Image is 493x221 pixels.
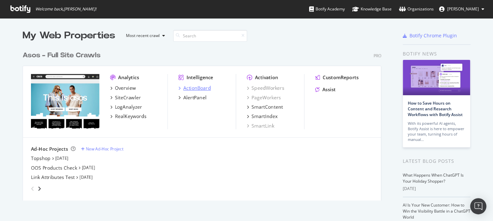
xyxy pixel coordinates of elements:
[86,146,123,152] div: New Ad-Hoc Project
[403,60,470,95] img: How to Save Hours on Content and Research Workflows with Botify Assist
[183,94,206,101] div: AlertPanel
[403,32,457,39] a: Botify Chrome Plugin
[247,104,283,110] a: SmartContent
[352,6,392,12] div: Knowledge Base
[115,113,146,120] div: RealKeywords
[31,164,77,171] a: OOS Products Check
[403,157,470,165] div: Latest Blog Posts
[403,186,470,192] div: [DATE]
[37,185,42,192] div: angle-right
[183,85,211,91] div: ActionBoard
[110,85,136,91] a: Overview
[35,6,96,12] span: Welcome back, [PERSON_NAME] !
[309,6,345,12] div: Botify Academy
[187,74,213,81] div: Intelligence
[118,74,139,81] div: Analytics
[408,100,463,117] a: How to Save Hours on Content and Research Workflows with Botify Assist
[121,30,168,41] button: Most recent crawl
[373,53,381,59] div: Pro
[252,104,283,110] div: SmartContent
[323,74,359,81] div: CustomReports
[403,202,470,220] a: AI Is Your New Customer: How to Win the Visibility Battle in a ChatGPT World
[115,104,142,110] div: LogAnalyzer
[110,94,141,101] a: SiteCrawler
[126,34,160,38] div: Most recent crawl
[31,174,75,181] a: Link Attributes Test
[110,113,146,120] a: RealKeywords
[115,85,136,91] div: Overview
[31,146,68,152] div: Ad-Hoc Projects
[28,183,37,194] div: angle-left
[23,29,115,42] div: My Web Properties
[173,30,247,42] input: Search
[31,155,51,162] a: Topshop
[55,155,68,161] a: [DATE]
[434,4,490,14] button: [PERSON_NAME]
[115,94,141,101] div: SiteCrawler
[110,104,142,110] a: LogAnalyzer
[252,113,277,120] div: SmartIndex
[322,86,336,93] div: Assist
[23,50,103,60] a: Asos - Full Site Crawls
[247,122,274,129] a: SmartLink
[403,172,464,184] a: What Happens When ChatGPT Is Your Holiday Shopper?
[178,94,206,101] a: AlertPanel
[403,50,470,58] div: Botify news
[255,74,278,81] div: Activation
[247,94,281,101] a: PageWorkers
[315,74,359,81] a: CustomReports
[409,32,457,39] div: Botify Chrome Plugin
[81,146,123,152] a: New Ad-Hoc Project
[79,174,93,180] a: [DATE]
[31,74,99,128] img: www.asos.com
[178,85,211,91] a: ActionBoard
[399,6,434,12] div: Organizations
[247,85,284,91] a: SpeedWorkers
[23,42,387,200] div: grid
[247,113,277,120] a: SmartIndex
[315,86,336,93] a: Assist
[23,50,100,60] div: Asos - Full Site Crawls
[82,165,95,171] a: [DATE]
[470,198,486,214] div: Open Intercom Messenger
[408,121,465,142] div: With its powerful AI agents, Botify Assist is here to empower your team, turning hours of manual…
[447,6,479,12] span: Richard Lawther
